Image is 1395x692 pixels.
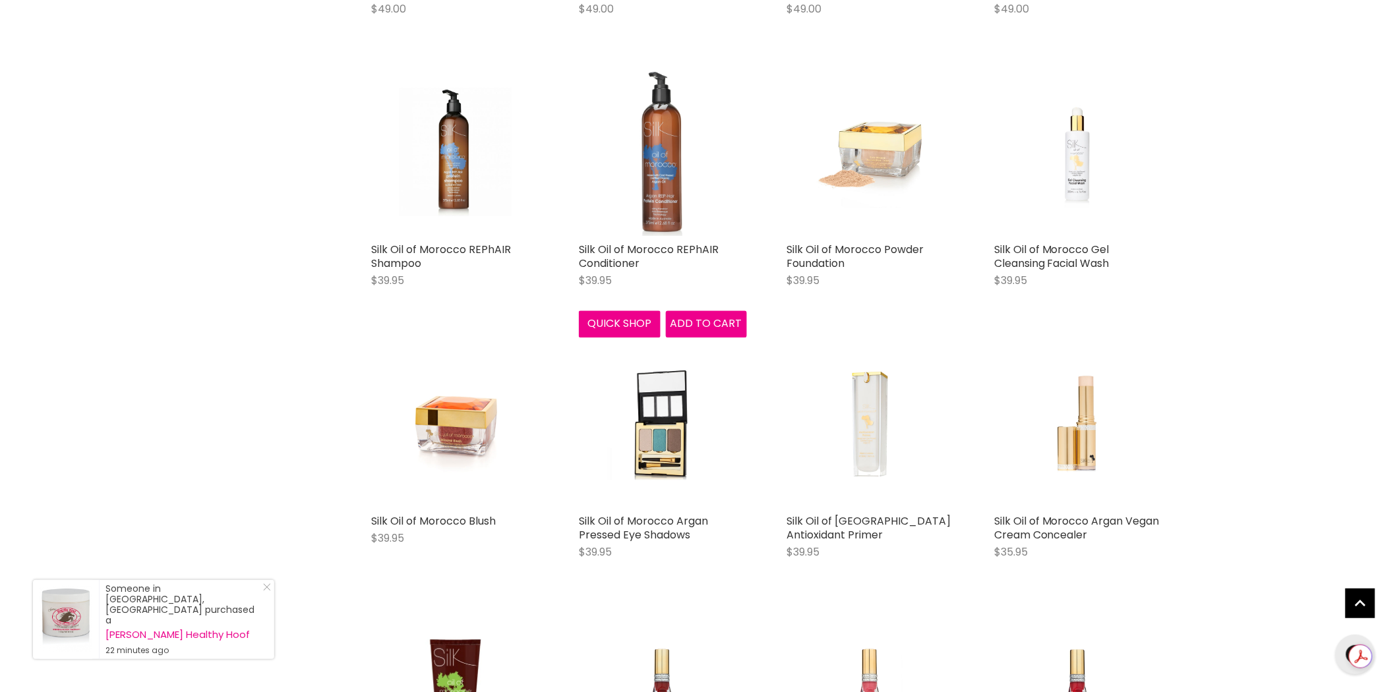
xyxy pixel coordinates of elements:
a: Silk Oil of Morocco REPhAIR Shampoo [371,69,539,237]
a: Silk Oil of Morocco Argan Pressed Eye Shadows [579,340,747,508]
a: Silk Oil of Morocco Argan Vegan Cream Concealer [994,340,1162,508]
img: Silk Oil of Morocco Antioxidant Primer [815,340,927,508]
a: Silk Oil of Morocco Powder Foundation [787,69,955,237]
img: Silk Oil of Morocco Powder Foundation [815,69,927,237]
a: Silk Oil of Morocco Argan Vegan Cream Concealer [994,514,1160,543]
span: $39.95 [994,274,1027,289]
a: Silk Oil of Morocco REPhAIR Shampoo [371,243,511,272]
a: Silk Oil of Morocco Antioxidant Primer [787,340,955,508]
button: Quick shop [579,311,661,337]
a: Silk Oil of Morocco REPhAIR Conditioner [579,243,719,272]
span: $39.95 [787,274,819,289]
a: Silk Oil of Morocco Blush [371,514,496,529]
a: Silk Oil of [GEOGRAPHIC_DATA] Antioxidant Primer [787,514,951,543]
span: Add to cart [670,316,742,332]
img: Silk Oil of Morocco Argan Vegan Cream Concealer [1023,340,1135,508]
a: Silk Oil of Morocco Gel Cleansing Facial Wash [994,69,1162,237]
a: Silk Oil of Morocco Argan Pressed Eye Shadows [579,514,708,543]
iframe: Gorgias live chat messenger [1329,630,1382,679]
a: [PERSON_NAME] Healthy Hoof [105,629,261,640]
img: Silk Oil of Morocco Argan Pressed Eye Shadows [607,340,719,508]
a: Silk Oil of Morocco REPhAIR Conditioner [579,69,747,237]
span: $35.95 [994,545,1028,560]
img: Silk Oil of Morocco Gel Cleansing Facial Wash [1023,69,1135,237]
img: Silk Oil of Morocco Blush [400,340,512,508]
img: Silk Oil of Morocco REPhAIR Shampoo [400,69,512,237]
div: Someone in [GEOGRAPHIC_DATA], [GEOGRAPHIC_DATA] purchased a [105,583,261,656]
small: 22 minutes ago [105,645,261,656]
span: $39.95 [371,531,404,546]
span: $49.00 [994,1,1029,16]
span: $39.95 [371,274,404,289]
span: $49.00 [371,1,406,16]
a: Visit product page [33,580,99,659]
span: $39.95 [579,545,612,560]
img: Silk Oil of Morocco REPhAIR Conditioner [602,69,724,237]
a: Close Notification [258,583,271,596]
span: $39.95 [579,274,612,289]
a: Silk Oil of Morocco Powder Foundation [787,243,924,272]
a: Silk Oil of Morocco Blush [371,340,539,508]
span: $49.00 [579,1,614,16]
a: Silk Oil of Morocco Gel Cleansing Facial Wash [994,243,1110,272]
svg: Close Icon [263,583,271,591]
span: $39.95 [787,545,819,560]
button: Add to cart [666,311,748,337]
span: $49.00 [787,1,821,16]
